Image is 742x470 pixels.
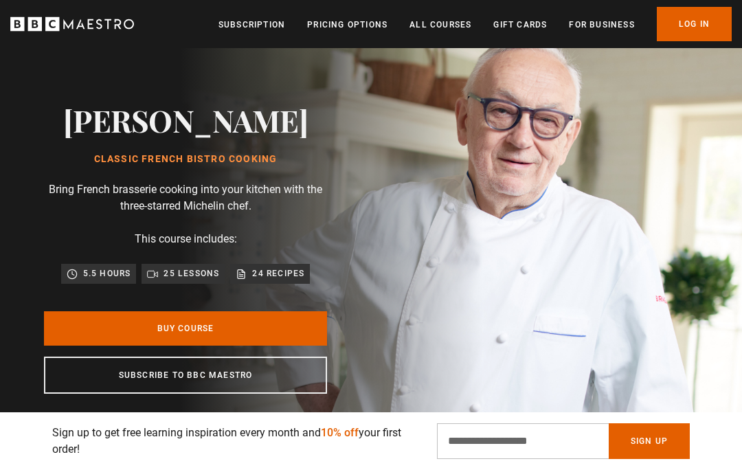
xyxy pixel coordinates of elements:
a: All Courses [409,18,471,32]
span: 10% off [321,426,359,439]
a: Gift Cards [493,18,547,32]
svg: BBC Maestro [10,14,134,34]
nav: Primary [218,7,732,41]
h1: Classic French Bistro Cooking [63,154,308,165]
p: Sign up to get free learning inspiration every month and your first order! [52,425,420,458]
p: 24 recipes [252,267,304,280]
a: Subscription [218,18,285,32]
p: 25 lessons [164,267,219,280]
h2: [PERSON_NAME] [63,102,308,137]
p: 5.5 hours [83,267,131,280]
p: This course includes: [135,231,237,247]
a: For business [569,18,634,32]
a: Pricing Options [307,18,387,32]
a: Subscribe to BBC Maestro [44,357,327,394]
button: Sign Up [609,423,690,459]
p: Bring French brasserie cooking into your kitchen with the three-starred Michelin chef. [48,181,323,214]
a: Buy Course [44,311,327,346]
a: Log In [657,7,732,41]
